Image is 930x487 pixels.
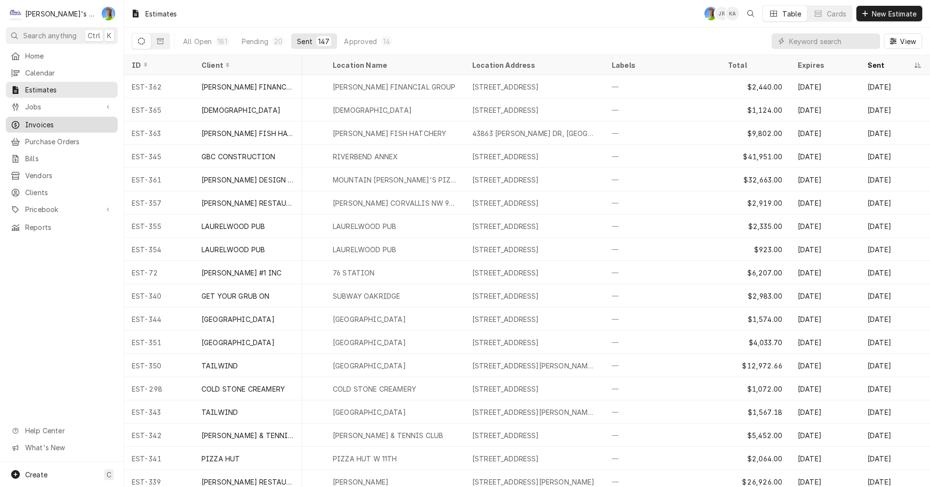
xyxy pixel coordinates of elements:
div: [PERSON_NAME] & TENNIS CLUB [201,430,294,441]
div: [STREET_ADDRESS] [472,268,539,278]
div: TAILWIND [201,407,238,417]
div: [PERSON_NAME] FISH HATCHERY [201,128,294,138]
div: [DEMOGRAPHIC_DATA] [201,105,280,115]
div: RIVERBEND ANNEX [333,152,398,162]
div: $2,983.00 [720,284,790,307]
div: Total [728,60,780,70]
div: PIZZA HUT [201,454,240,464]
div: [STREET_ADDRESS] [472,314,539,324]
span: Help Center [25,426,112,436]
span: Jobs [25,102,98,112]
div: EST-365 [124,98,194,122]
a: Go to Help Center [6,423,118,439]
div: [STREET_ADDRESS] [472,82,539,92]
div: Cards [827,9,846,19]
div: [STREET_ADDRESS] [472,198,539,208]
div: [STREET_ADDRESS] [472,175,539,185]
div: [DATE] [790,122,860,145]
div: [DATE] [860,331,930,354]
div: $2,440.00 [720,75,790,98]
div: — [604,307,720,331]
span: Home [25,51,113,61]
div: [DATE] [790,377,860,400]
div: [GEOGRAPHIC_DATA] [333,361,406,371]
div: ID [132,60,184,70]
div: [STREET_ADDRESS][PERSON_NAME][PERSON_NAME] [472,361,596,371]
input: Keyword search [789,33,875,49]
span: Search anything [23,30,77,41]
span: Create [25,471,47,479]
div: [STREET_ADDRESS] [472,105,539,115]
div: EST-298 [124,377,194,400]
div: [PERSON_NAME] FISH HATCHERY [333,128,446,138]
div: 20 [274,36,282,46]
div: $1,072.00 [720,377,790,400]
span: Ctrl [88,30,100,41]
div: [DATE] [860,122,930,145]
a: Reports [6,219,118,235]
div: EST-354 [124,238,194,261]
div: TAILWIND [201,361,238,371]
div: [PERSON_NAME] & TENNIS CLUB [333,430,443,441]
div: Labels [612,60,713,70]
div: [DATE] [860,424,930,447]
div: EST-340 [124,284,194,307]
div: $1,124.00 [720,98,790,122]
div: EST-350 [124,354,194,377]
span: Purchase Orders [25,137,113,147]
div: — [604,354,720,377]
span: Invoices [25,120,113,130]
div: Pending [242,36,268,46]
div: $923.00 [720,238,790,261]
div: [DATE] [860,168,930,191]
div: 147 [318,36,329,46]
div: 14 [383,36,390,46]
div: — [604,168,720,191]
div: GET YOUR GRUB ON [201,291,270,301]
div: 43863 [PERSON_NAME] DR, [GEOGRAPHIC_DATA], [GEOGRAPHIC_DATA] 97489 [472,128,596,138]
div: [STREET_ADDRESS][PERSON_NAME][PERSON_NAME] [472,407,596,417]
div: [DATE] [860,214,930,238]
div: [DATE] [860,75,930,98]
div: LAURELWOOD PUB [333,244,396,255]
div: — [604,447,720,470]
div: EST-357 [124,191,194,214]
div: [DATE] [790,75,860,98]
div: Approved [344,36,377,46]
a: Home [6,48,118,64]
div: $2,919.00 [720,191,790,214]
button: Search anythingCtrlK [6,27,118,44]
div: EST-341 [124,447,194,470]
div: — [604,145,720,168]
span: Estimates [25,85,113,95]
span: Vendors [25,170,113,181]
div: EST-351 [124,331,194,354]
div: [DATE] [860,145,930,168]
div: — [604,400,720,424]
div: Jeff Rue's Avatar [715,7,728,20]
span: New Estimate [870,9,918,19]
div: [DATE] [860,447,930,470]
div: [DATE] [790,98,860,122]
div: [DATE] [790,331,860,354]
span: Reports [25,222,113,232]
div: — [604,424,720,447]
a: Estimates [6,82,118,98]
div: — [604,261,720,284]
div: [GEOGRAPHIC_DATA] [333,337,406,348]
a: Clients [6,184,118,200]
div: [STREET_ADDRESS] [472,384,539,394]
div: [STREET_ADDRESS] [472,430,539,441]
div: $32,663.00 [720,168,790,191]
div: [DATE] [790,400,860,424]
div: $5,452.00 [720,424,790,447]
button: New Estimate [856,6,922,21]
div: Sent [297,36,312,46]
div: JR [715,7,728,20]
div: — [604,98,720,122]
div: EST-345 [124,145,194,168]
div: $2,064.00 [720,447,790,470]
div: SUBWAY OAKRIDGE [333,291,400,301]
div: C [9,7,22,20]
a: Purchase Orders [6,134,118,150]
